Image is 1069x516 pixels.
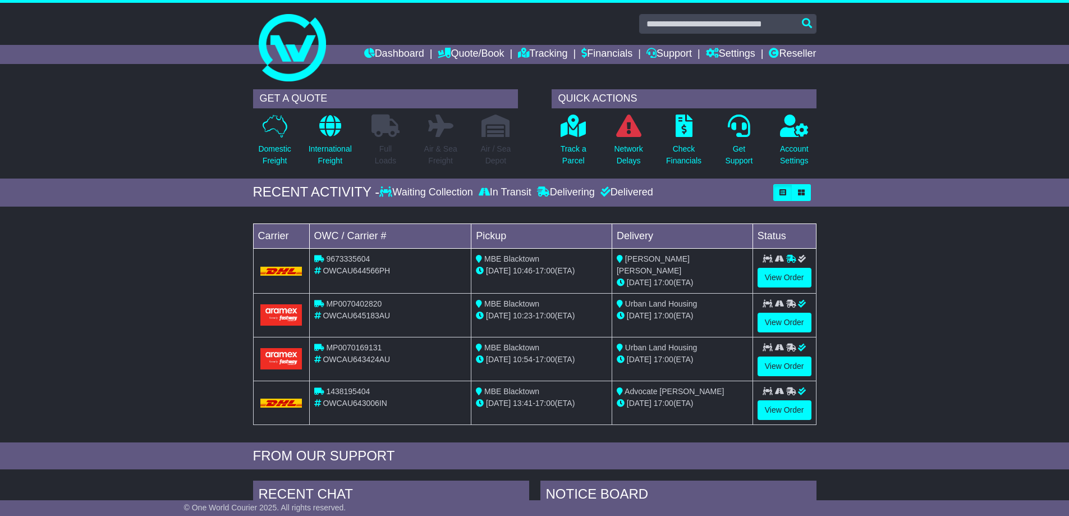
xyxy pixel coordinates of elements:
span: © One World Courier 2025. All rights reserved. [184,503,346,512]
a: Tracking [518,45,567,64]
a: Reseller [769,45,816,64]
span: [PERSON_NAME] [PERSON_NAME] [617,254,690,275]
a: Dashboard [364,45,424,64]
div: FROM OUR SUPPORT [253,448,816,464]
span: 10:23 [513,311,533,320]
p: International Freight [309,143,352,167]
span: 10:54 [513,355,533,364]
a: GetSupport [724,114,753,173]
a: Quote/Book [438,45,504,64]
span: 17:00 [654,311,673,320]
span: OWCAU643006IN [323,399,387,408]
div: (ETA) [617,354,748,366]
a: View Order [758,400,811,420]
span: MBE Blacktown [484,299,539,308]
a: Support [646,45,692,64]
td: Carrier [253,223,309,248]
p: Account Settings [780,143,809,167]
p: Check Financials [666,143,701,167]
td: Pickup [471,223,612,248]
span: 17:00 [535,355,555,364]
a: DomesticFreight [258,114,291,173]
p: Get Support [725,143,753,167]
span: Advocate [PERSON_NAME] [625,387,724,396]
div: GET A QUOTE [253,89,518,108]
span: 17:00 [535,266,555,275]
span: OWCAU644566PH [323,266,390,275]
span: 17:00 [535,311,555,320]
span: 9673335604 [326,254,370,263]
p: Track a Parcel [561,143,586,167]
a: NetworkDelays [613,114,643,173]
div: - (ETA) [476,265,607,277]
span: Urban Land Housing [625,343,697,352]
span: 17:00 [654,355,673,364]
div: Delivered [598,186,653,199]
span: [DATE] [486,266,511,275]
a: Settings [706,45,755,64]
span: MBE Blacktown [484,343,539,352]
span: 17:00 [654,399,673,408]
div: RECENT CHAT [253,481,529,511]
a: View Order [758,268,811,287]
span: 17:00 [535,399,555,408]
span: [DATE] [486,311,511,320]
div: (ETA) [617,398,748,409]
div: Waiting Collection [379,186,475,199]
img: Aramex.png [260,304,302,325]
div: (ETA) [617,310,748,322]
td: Status [753,223,816,248]
span: 17:00 [654,278,673,287]
p: Air / Sea Depot [481,143,511,167]
span: [DATE] [627,278,652,287]
p: Full Loads [371,143,400,167]
span: OWCAU645183AU [323,311,390,320]
span: 10:46 [513,266,533,275]
div: Delivering [534,186,598,199]
div: - (ETA) [476,310,607,322]
div: RECENT ACTIVITY - [253,184,380,200]
a: View Order [758,357,811,376]
div: In Transit [476,186,534,199]
div: - (ETA) [476,354,607,366]
a: InternationalFreight [308,114,352,173]
span: MBE Blacktown [484,254,539,263]
a: AccountSettings [779,114,809,173]
span: MP0070402820 [326,299,382,308]
span: [DATE] [627,311,652,320]
span: 1438195404 [326,387,370,396]
td: Delivery [612,223,753,248]
span: [DATE] [627,399,652,408]
p: Air & Sea Freight [424,143,457,167]
div: NOTICE BOARD [540,481,816,511]
div: - (ETA) [476,398,607,409]
p: Domestic Freight [258,143,291,167]
span: [DATE] [486,355,511,364]
span: OWCAU643424AU [323,355,390,364]
div: (ETA) [617,277,748,289]
a: Financials [581,45,632,64]
img: DHL.png [260,267,302,276]
span: [DATE] [627,355,652,364]
span: Urban Land Housing [625,299,697,308]
p: Network Delays [614,143,643,167]
td: OWC / Carrier # [309,223,471,248]
img: Aramex.png [260,348,302,369]
div: QUICK ACTIONS [552,89,816,108]
span: MP0070169131 [326,343,382,352]
span: [DATE] [486,399,511,408]
img: DHL.png [260,399,302,408]
a: Track aParcel [560,114,587,173]
span: MBE Blacktown [484,387,539,396]
span: 13:41 [513,399,533,408]
a: CheckFinancials [666,114,702,173]
a: View Order [758,313,811,332]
